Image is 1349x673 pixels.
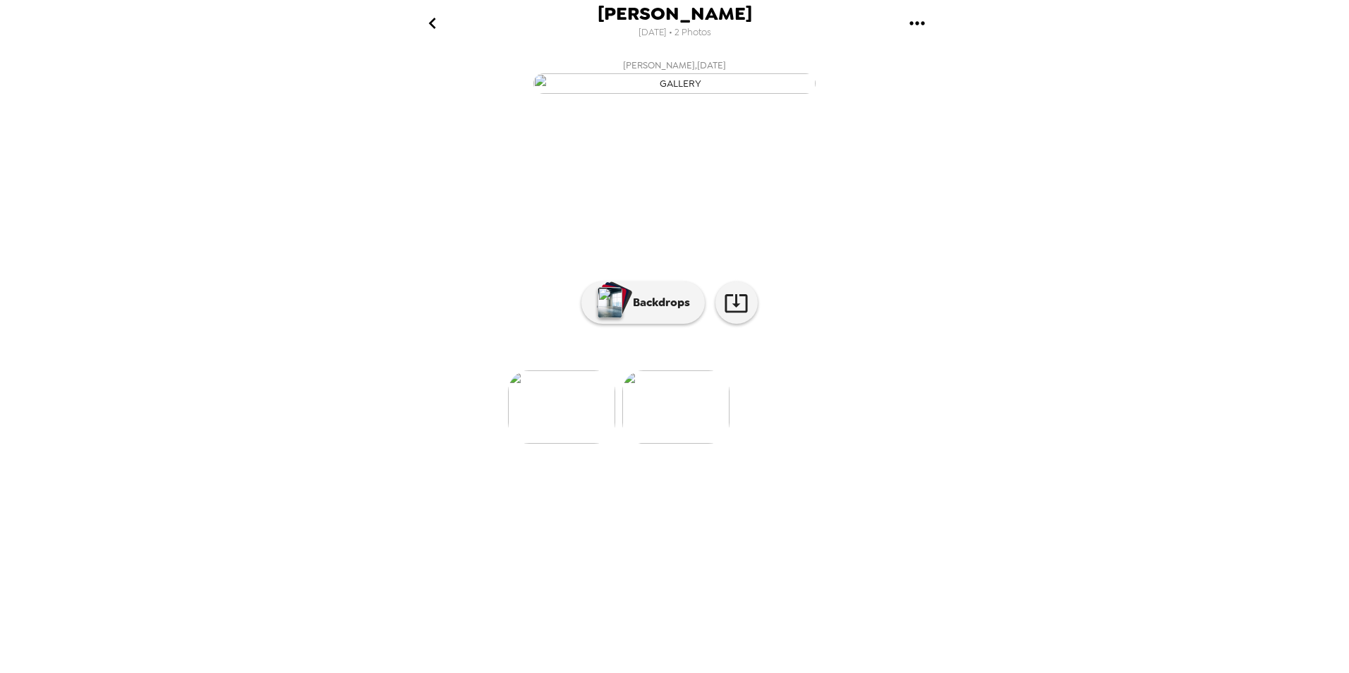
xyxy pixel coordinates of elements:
[626,294,690,311] p: Backdrops
[623,57,726,73] span: [PERSON_NAME] , [DATE]
[639,23,711,42] span: [DATE] • 2 Photos
[533,73,816,94] img: gallery
[598,4,752,23] span: [PERSON_NAME]
[622,370,730,444] img: gallery
[508,370,615,444] img: gallery
[581,281,705,324] button: Backdrops
[392,53,957,98] button: [PERSON_NAME],[DATE]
